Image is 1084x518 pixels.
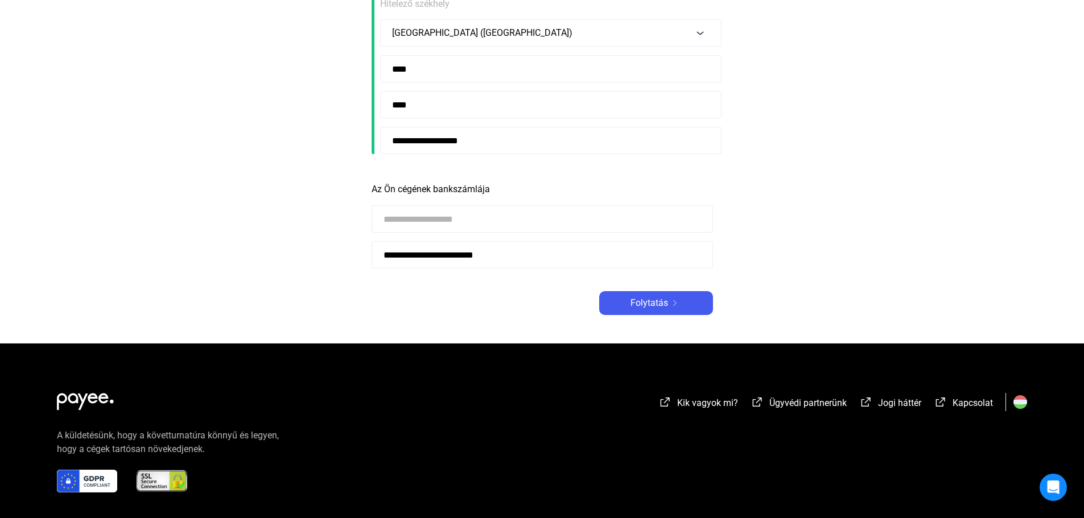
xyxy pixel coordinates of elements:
[953,397,993,408] font: Kapcsolat
[57,470,117,492] img: gdpr
[599,291,713,315] button: Folytatásjobbra nyíl-fehér
[658,396,672,408] img: külső-link-fehér
[859,396,873,408] img: külső-link-fehér
[751,399,847,410] a: külső-link-fehérÜgyvédi partnerünk
[751,396,764,408] img: külső-link-fehér
[57,430,279,454] font: A küldetésünk, hogy a követturnatúra könnyű és legyen, hogy a cégek tartósan növekedjenek.
[769,397,847,408] font: Ügyvédi partnerünk
[658,399,738,410] a: külső-link-fehérKik vagyok mi?
[380,19,722,47] button: [GEOGRAPHIC_DATA] ([GEOGRAPHIC_DATA])
[668,300,682,306] img: jobbra nyíl-fehér
[392,27,572,38] font: [GEOGRAPHIC_DATA] ([GEOGRAPHIC_DATA])
[677,397,738,408] font: Kik vagyok mi?
[57,387,114,410] img: white-payee-white-dot.svg
[630,297,668,308] font: Folytatás
[878,397,921,408] font: Jogi háttér
[1040,474,1067,501] div: Intercom Messenger megnyitása
[934,399,993,410] a: külső-link-fehérKapcsolat
[859,399,921,410] a: külső-link-fehérJogi háttér
[934,396,947,408] img: külső-link-fehér
[1013,395,1027,409] img: HU.svg
[135,470,188,492] img: ssl
[372,184,490,194] font: Az Ön cégének bankszámlája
